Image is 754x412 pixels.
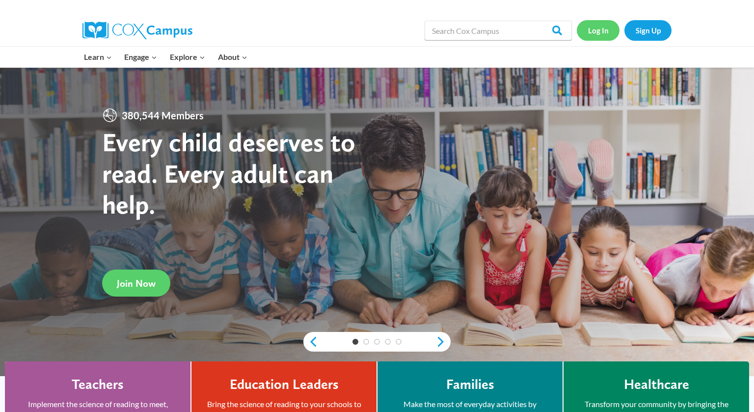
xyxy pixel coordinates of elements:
[212,47,254,67] button: Child menu of About
[363,339,369,345] a: 2
[102,270,170,297] a: Join Now
[436,336,451,348] a: next
[303,336,318,348] a: previous
[82,22,192,39] img: Cox Campus
[624,376,689,393] h4: Healthcare
[117,277,156,289] span: Join Now
[102,126,355,220] strong: Every child deserves to read. Every adult can help.
[303,332,451,352] div: content slider buttons
[446,376,494,393] h4: Families
[118,108,208,123] span: 380,544 Members
[577,20,619,40] a: Log In
[163,47,212,67] button: Child menu of Explore
[374,339,380,345] a: 3
[577,20,672,40] nav: Secondary Navigation
[385,339,391,345] a: 4
[624,20,672,40] a: Sign Up
[425,21,572,40] input: Search Cox Campus
[78,47,118,67] button: Child menu of Learn
[118,47,164,67] button: Child menu of Engage
[352,339,358,345] a: 1
[78,47,253,67] nav: Primary Navigation
[72,376,124,393] h4: Teachers
[396,339,402,345] a: 5
[230,376,339,393] h4: Education Leaders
